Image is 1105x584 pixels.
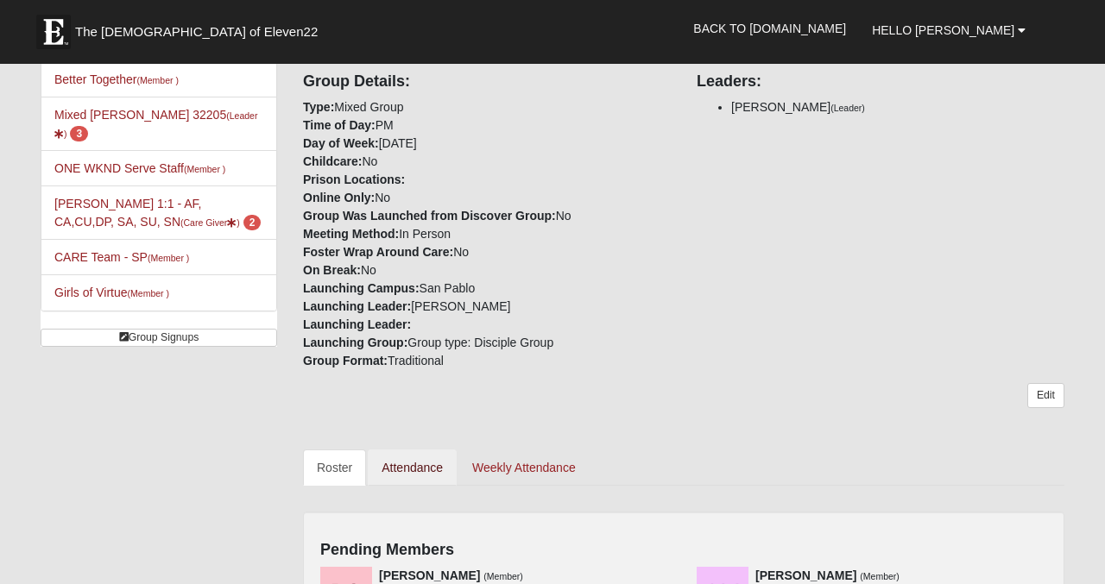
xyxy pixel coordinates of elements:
[41,329,277,347] a: Group Signups
[320,541,1047,560] h4: Pending Members
[731,98,1064,116] li: [PERSON_NAME]
[458,449,590,486] a: Weekly Attendance
[54,72,179,86] a: Better Together(Member )
[303,100,334,114] strong: Type:
[303,209,556,223] strong: Group Was Launched from Discover Group:
[54,108,257,140] a: Mixed [PERSON_NAME] 32205(Leader) 3
[303,263,361,277] strong: On Break:
[54,250,189,264] a: CARE Team - SP(Member )
[75,23,318,41] span: The [DEMOGRAPHIC_DATA] of Eleven22
[243,215,262,230] span: number of pending members
[180,217,240,228] small: (Care Giver )
[368,449,457,486] a: Attendance
[303,281,420,295] strong: Launching Campus:
[872,23,1014,37] span: Hello [PERSON_NAME]
[303,154,362,168] strong: Childcare:
[290,60,684,370] div: Mixed Group PM [DATE] No No No In Person No No San Pablo [PERSON_NAME] Group type: Disciple Group...
[303,118,376,132] strong: Time of Day:
[1027,383,1064,408] a: Edit
[54,197,261,229] a: [PERSON_NAME] 1:1 - AF, CA,CU,DP, SA, SU, SN(Care Giver) 2
[148,253,189,263] small: (Member )
[303,317,411,331] strong: Launching Leader:
[303,449,366,486] a: Roster
[28,6,373,49] a: The [DEMOGRAPHIC_DATA] of Eleven22
[303,299,411,313] strong: Launching Leader:
[697,72,1064,91] h4: Leaders:
[303,72,671,91] h4: Group Details:
[303,173,405,186] strong: Prison Locations:
[54,286,169,299] a: Girls of Virtue(Member )
[36,15,71,49] img: Eleven22 logo
[136,75,178,85] small: (Member )
[54,161,225,175] a: ONE WKND Serve Staff(Member )
[303,336,407,349] strong: Launching Group:
[184,164,225,174] small: (Member )
[303,354,388,367] strong: Group Format:
[70,126,88,141] span: number of pending members
[830,103,865,113] small: (Leader)
[128,288,169,298] small: (Member )
[303,191,375,204] strong: Online Only:
[680,7,859,50] a: Back to [DOMAIN_NAME]
[303,245,453,259] strong: Foster Wrap Around Care:
[859,9,1039,52] a: Hello [PERSON_NAME]
[303,227,399,241] strong: Meeting Method:
[303,136,379,150] strong: Day of Week:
